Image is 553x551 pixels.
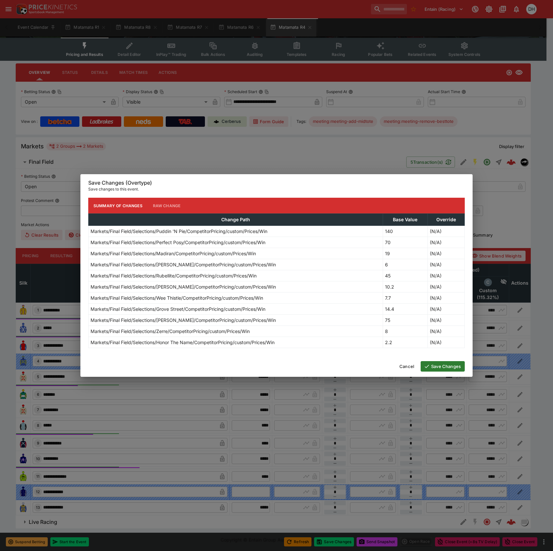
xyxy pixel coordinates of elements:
td: 140 [383,226,427,237]
td: 70 [383,237,427,248]
p: Markets/Final Field/Selections/Puddin 'N Pie/CompetitorPricing/custom/Prices/Win [91,228,267,235]
td: (N/A) [427,226,464,237]
p: Markets/Final Field/Selections/[PERSON_NAME]/CompetitorPricing/custom/Prices/Win [91,317,276,324]
th: Change Path [89,214,383,226]
p: Markets/Final Field/Selections/[PERSON_NAME]/CompetitorPricing/custom/Prices/Win [91,261,276,268]
th: Base Value [383,214,427,226]
td: 14.4 [383,304,427,315]
td: (N/A) [427,259,464,270]
td: 2.2 [383,337,427,348]
p: Markets/Final Field/Selections/Wee Thistle/CompetitorPricing/custom/Prices/Win [91,294,263,301]
td: 10.2 [383,281,427,292]
p: Markets/Final Field/Selections/Perfect Posy/CompetitorPricing/custom/Prices/Win [91,239,265,246]
button: Summary of Changes [88,198,148,213]
td: 6 [383,259,427,270]
p: Save changes to this event. [88,186,465,192]
td: (N/A) [427,337,464,348]
td: 45 [383,270,427,281]
td: 8 [383,326,427,337]
td: (N/A) [427,304,464,315]
td: (N/A) [427,248,464,259]
td: (N/A) [427,292,464,304]
p: Markets/Final Field/Selections/Grove Street/CompetitorPricing/custom/Prices/Win [91,306,265,312]
td: (N/A) [427,315,464,326]
p: Markets/Final Field/Selections/Madiran/CompetitorPricing/custom/Prices/Win [91,250,256,257]
button: Raw Change [148,198,186,213]
p: Markets/Final Field/Selections/Honor The Name/CompetitorPricing/custom/Prices/Win [91,339,275,346]
td: (N/A) [427,237,464,248]
td: 75 [383,315,427,326]
p: Markets/Final Field/Selections/Zerre/CompetitorPricing/custom/Prices/Win [91,328,250,335]
button: Save Changes [421,361,465,372]
p: Markets/Final Field/Selections/Rubellite/CompetitorPricing/custom/Prices/Win [91,272,257,279]
button: Cancel [395,361,418,372]
td: 19 [383,248,427,259]
th: Override [427,214,464,226]
td: (N/A) [427,270,464,281]
p: Markets/Final Field/Selections/[PERSON_NAME]/CompetitorPricing/custom/Prices/Win [91,283,276,290]
td: 7.7 [383,292,427,304]
td: (N/A) [427,281,464,292]
h6: Save Changes (Overtype) [88,179,465,186]
td: (N/A) [427,326,464,337]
